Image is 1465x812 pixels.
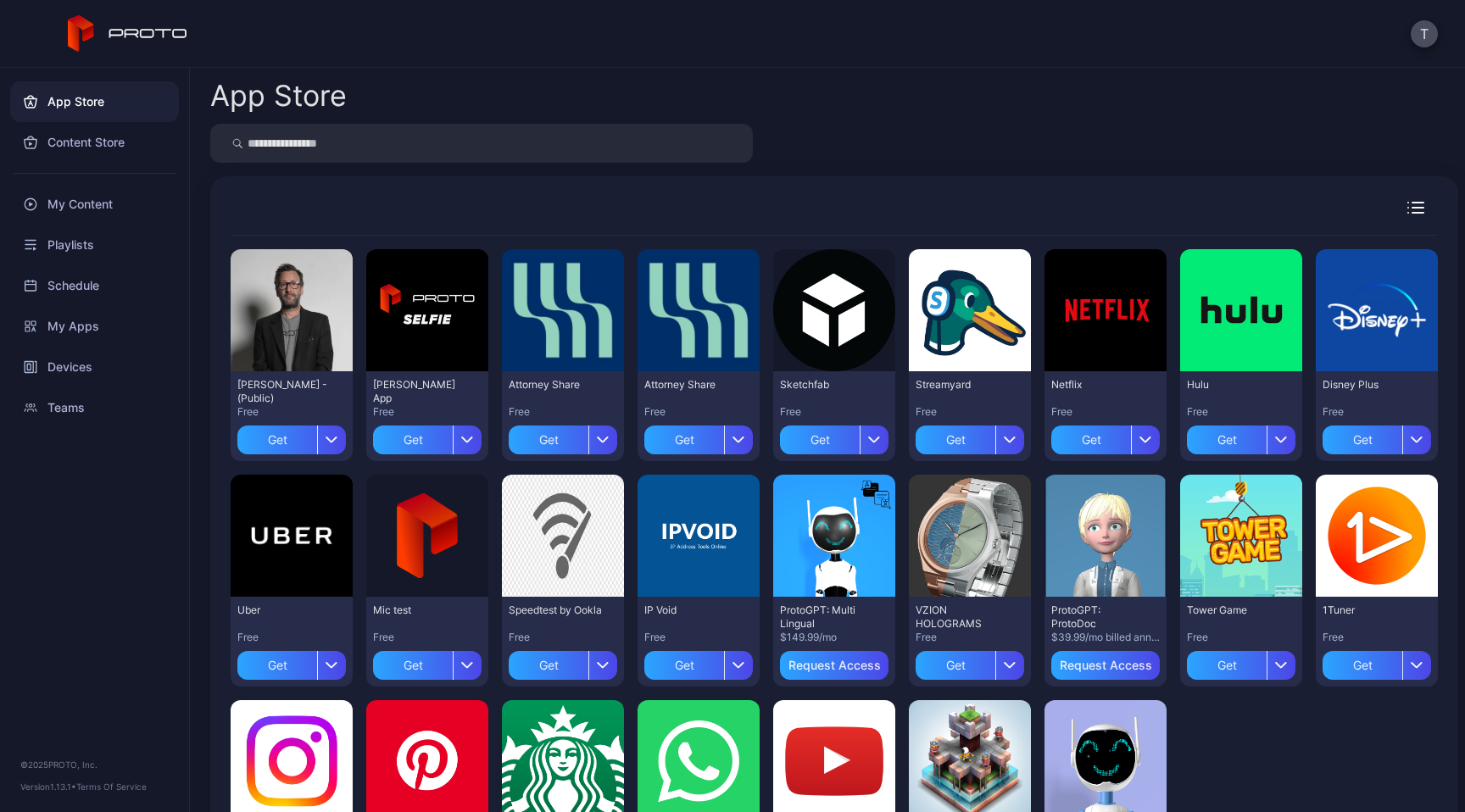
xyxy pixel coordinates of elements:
div: Get [916,651,995,680]
div: Free [237,631,346,644]
a: Playlists [10,225,179,265]
div: Get [237,425,317,454]
div: $39.99/mo billed annually [1051,631,1160,644]
div: Get [1323,651,1402,680]
a: App Store [10,81,179,122]
div: Free [1323,631,1431,644]
span: Version 1.13.1 • [20,781,76,792]
button: Get [1323,419,1431,454]
div: Free [780,405,888,419]
div: Free [916,405,1024,419]
div: Get [644,651,724,680]
div: Free [373,405,482,419]
button: Get [916,644,1024,680]
div: VZION HOLOGRAMS [916,603,1009,631]
div: Get [644,425,724,454]
div: Free [373,631,482,644]
div: ProtoGPT: ProtoDoc [1051,603,1145,631]
div: Free [1187,631,1295,644]
button: Get [1323,644,1431,680]
div: Sketchfab [780,378,873,392]
div: Free [644,405,753,419]
a: Devices [10,347,179,387]
button: T [1411,20,1438,47]
div: Streamyard [916,378,1009,392]
div: Free [237,405,346,419]
a: My Apps [10,306,179,347]
div: Tower Game [1187,603,1280,617]
div: App Store [210,81,347,110]
div: Speedtest by Ookla [509,603,602,617]
div: Get [373,651,453,680]
div: Free [1323,405,1431,419]
button: Get [237,644,346,680]
div: IP Void [644,603,738,617]
div: Netflix [1051,378,1145,392]
button: Get [509,419,617,454]
div: Request Access [1060,659,1152,672]
div: $149.99/mo [780,631,888,644]
div: Disney Plus [1323,378,1416,392]
button: Get [237,419,346,454]
div: Attorney Share [644,378,738,392]
a: Schedule [10,265,179,306]
div: Get [780,425,860,454]
div: Get [1323,425,1402,454]
div: Mic test [373,603,466,617]
div: Free [644,631,753,644]
a: Content Store [10,122,179,163]
div: Get [509,425,588,454]
div: Get [509,651,588,680]
button: Request Access [1051,651,1160,680]
div: David N Persona - (Public) [237,378,331,405]
button: Get [1187,419,1295,454]
a: Teams [10,387,179,428]
div: Request Access [788,659,881,672]
button: Get [373,644,482,680]
div: Get [373,425,453,454]
button: Get [644,644,753,680]
div: © 2025 PROTO, Inc. [20,758,169,771]
div: 1Tuner [1323,603,1416,617]
div: Get [237,651,317,680]
div: Get [1187,651,1267,680]
div: Free [509,631,617,644]
div: Free [509,405,617,419]
div: Free [1051,405,1160,419]
div: Get [1187,425,1267,454]
a: My Content [10,184,179,225]
div: Get [916,425,995,454]
a: Terms Of Service [76,781,147,792]
div: Free [916,631,1024,644]
div: Get [1051,425,1131,454]
div: Uber [237,603,331,617]
div: ProtoGPT: Multi Lingual [780,603,873,631]
button: Get [509,644,617,680]
div: Attorney Share [509,378,602,392]
div: Free [1187,405,1295,419]
button: Get [1051,419,1160,454]
button: Get [373,419,482,454]
div: Hulu [1187,378,1280,392]
button: Request Access [780,651,888,680]
button: Get [1187,644,1295,680]
div: David Selfie App [373,378,466,405]
button: Get [916,419,1024,454]
button: Get [780,419,888,454]
button: Get [644,419,753,454]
